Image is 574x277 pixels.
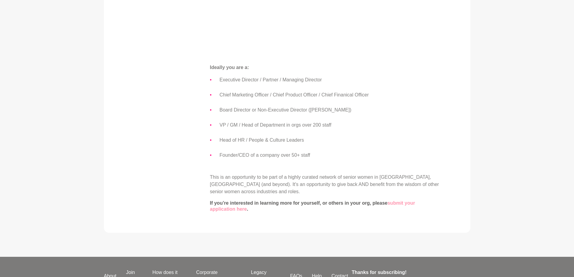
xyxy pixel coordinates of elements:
[220,136,441,144] li: Head of HR / People & Culture Leaders
[352,269,466,276] h4: Thanks for subscribing!
[210,200,441,212] h6: If you’re interested in learning more for yourself, or others in your org, please .
[220,91,441,99] li: Chief Marketing Officer / Chief Product Officer / Chief Finanical Officer
[220,76,441,84] li: Executive Director / Partner / Managing Director
[220,151,441,159] li: Founder/CEO of a company over 50+ staff
[220,121,441,129] li: VP / GM / Head of Department in orgs over 200 staff
[220,106,441,114] li: Board Director or Non-Executive Director ([PERSON_NAME])
[210,174,441,195] p: This is an opportunity to be part of a highly curated network of senior women in [GEOGRAPHIC_DATA...
[210,65,249,70] strong: Ideally you are a:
